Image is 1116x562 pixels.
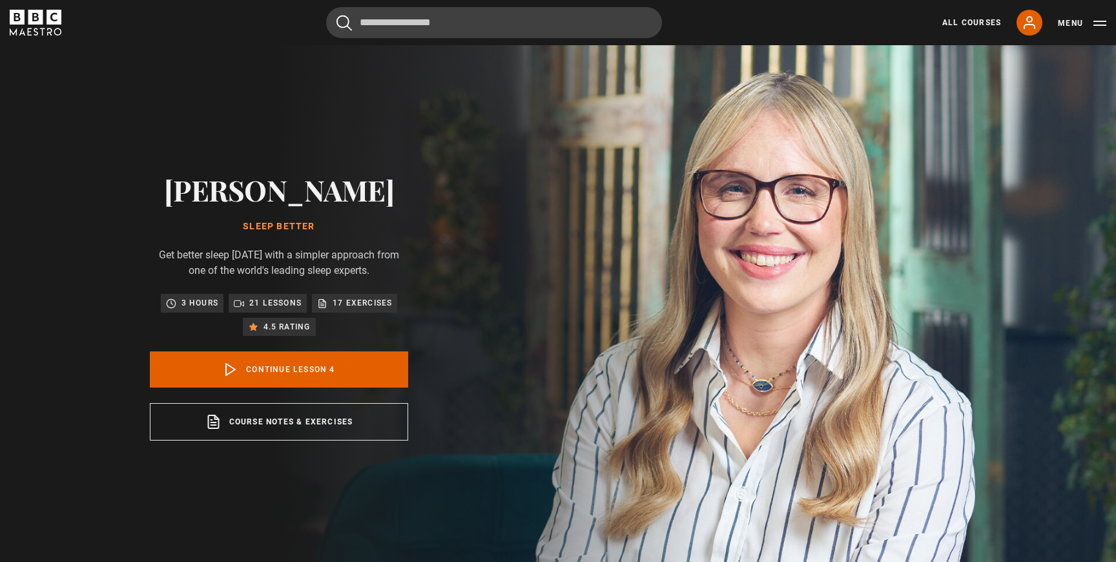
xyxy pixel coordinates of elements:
p: Get better sleep [DATE] with a simpler approach from one of the world's leading sleep experts. [150,247,408,278]
h2: [PERSON_NAME] [150,173,408,206]
input: Search [326,7,662,38]
svg: BBC Maestro [10,10,61,36]
button: Submit the search query [336,15,352,31]
p: 17 exercises [333,297,392,309]
button: Toggle navigation [1058,17,1106,30]
h1: Sleep Better [150,222,408,232]
p: 3 hours [181,297,218,309]
a: Continue lesson 4 [150,351,408,388]
a: All Courses [942,17,1001,28]
p: 4.5 rating [263,320,311,333]
a: Course notes & exercises [150,403,408,441]
p: 21 lessons [249,297,302,309]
